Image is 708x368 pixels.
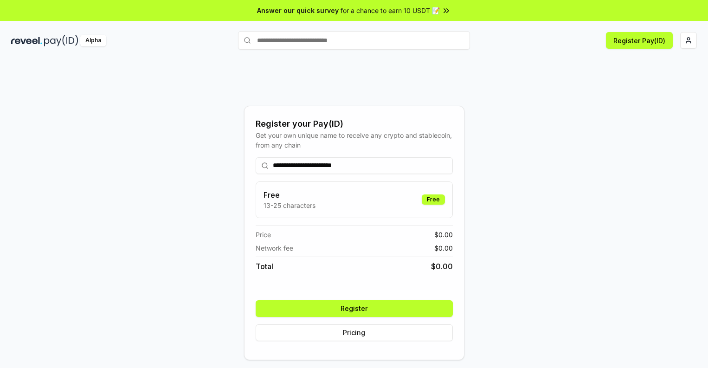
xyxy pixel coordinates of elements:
[11,35,42,46] img: reveel_dark
[422,194,445,205] div: Free
[341,6,440,15] span: for a chance to earn 10 USDT 📝
[256,261,273,272] span: Total
[256,130,453,150] div: Get your own unique name to receive any crypto and stablecoin, from any chain
[256,117,453,130] div: Register your Pay(ID)
[434,243,453,253] span: $ 0.00
[44,35,78,46] img: pay_id
[80,35,106,46] div: Alpha
[606,32,673,49] button: Register Pay(ID)
[257,6,339,15] span: Answer our quick survey
[434,230,453,239] span: $ 0.00
[256,324,453,341] button: Pricing
[264,200,315,210] p: 13-25 characters
[256,230,271,239] span: Price
[256,243,293,253] span: Network fee
[264,189,315,200] h3: Free
[431,261,453,272] span: $ 0.00
[256,300,453,317] button: Register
